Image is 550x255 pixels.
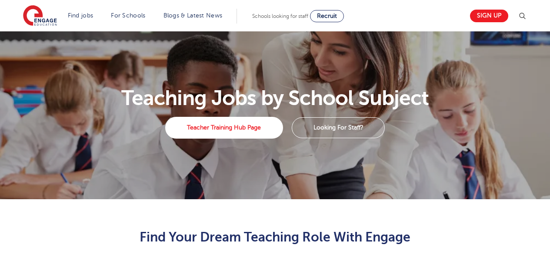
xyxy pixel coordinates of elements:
a: For Schools [111,12,145,19]
a: Looking For Staff? [292,117,385,138]
img: Engage Education [23,5,57,27]
a: Recruit [310,10,344,22]
a: Blogs & Latest News [163,12,223,19]
a: Sign up [470,10,508,22]
span: Schools looking for staff [252,13,308,19]
h1: Teaching Jobs by School Subject [18,88,532,109]
a: Find jobs [68,12,93,19]
a: Teacher Training Hub Page [165,117,283,139]
h2: Find Your Dream Teaching Role With Engage [62,230,488,245]
span: Recruit [317,13,337,19]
